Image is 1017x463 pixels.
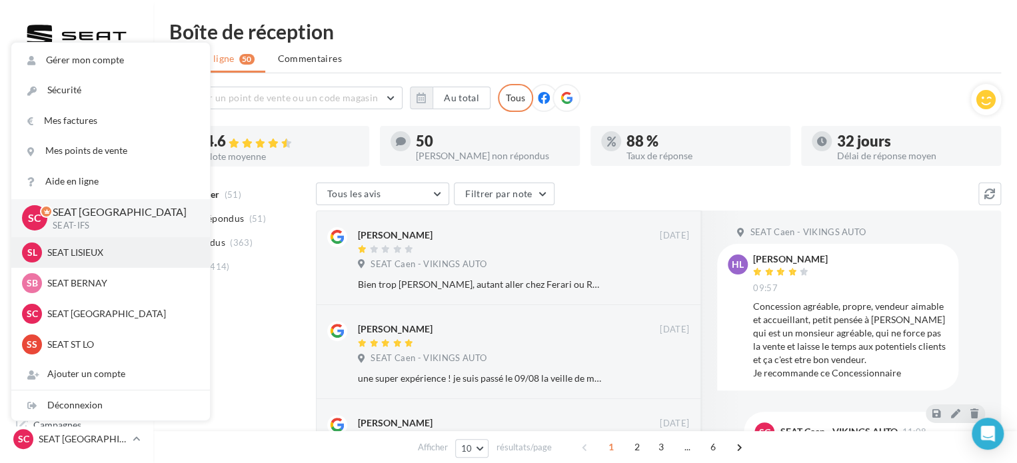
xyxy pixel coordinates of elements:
span: SL [27,246,37,259]
div: Tous [498,84,533,112]
div: [PERSON_NAME] non répondus [416,151,569,161]
div: [PERSON_NAME] [358,416,433,430]
span: SC [28,211,41,226]
div: Boîte de réception [169,21,1001,41]
div: Concession agréable, propre, vendeur aimable et accueillant, petit pensée à [PERSON_NAME] qui est... [753,300,948,380]
span: (363) [230,237,253,248]
a: Contacts [8,266,145,294]
a: Médiathèque [8,300,145,328]
div: [PERSON_NAME] [358,229,433,242]
div: SEAT Caen - VIKINGS AUTO [780,427,897,436]
p: SEAT [GEOGRAPHIC_DATA] [39,432,127,446]
a: SC SEAT [GEOGRAPHIC_DATA] [11,426,143,452]
span: SS [27,338,37,351]
a: Opérations [8,133,145,161]
span: 10 [461,443,473,454]
div: Open Intercom Messenger [972,418,1004,450]
button: Au total [410,87,491,109]
button: 10 [455,439,489,458]
span: Choisir un point de vente ou un code magasin [181,92,378,103]
span: SEAT Caen - VIKINGS AUTO [371,352,487,364]
div: 32 jours [837,134,990,149]
a: Campagnes [8,234,145,262]
div: 4.6 [205,134,359,149]
button: Filtrer par note [454,183,554,205]
span: Afficher [418,441,448,454]
a: Mes points de vente [11,136,210,166]
span: 2 [626,436,648,458]
div: [PERSON_NAME] [753,254,828,264]
a: PLV et print personnalisable [8,366,145,405]
span: SEAT Caen - VIKINGS AUTO [371,258,487,270]
a: Visibilité en ligne [8,201,145,229]
span: 1 [600,436,622,458]
span: SB [27,276,38,290]
button: Choisir un point de vente ou un code magasin [169,87,403,109]
span: Commentaires [278,52,342,65]
div: Bien trop [PERSON_NAME], autant aller chez Ferari ou Rolls-Royce à ce prix là !!! [358,278,602,291]
span: SEAT Caen - VIKINGS AUTO [750,227,866,238]
span: 3 [650,436,672,458]
div: Note moyenne [205,152,359,161]
span: SC [27,307,38,320]
div: Taux de réponse [626,151,780,161]
span: (414) [207,261,230,272]
div: Ajouter un compte [11,359,210,389]
span: [DATE] [660,230,689,242]
a: Gérer mon compte [11,45,210,75]
p: SEAT [GEOGRAPHIC_DATA] [47,307,194,320]
p: SEAT BERNAY [47,276,194,290]
span: SC [18,432,29,446]
span: (51) [249,213,266,224]
span: ... [676,436,698,458]
div: [PERSON_NAME] [358,322,433,336]
span: [DATE] [660,324,689,336]
p: SEAT [GEOGRAPHIC_DATA] [53,205,189,220]
span: SC [759,426,770,439]
a: Mes factures [11,106,210,136]
div: 50 [416,134,569,149]
div: Délai de réponse moyen [837,151,990,161]
a: Sécurité [11,75,210,105]
span: HL [732,258,744,271]
span: 11:08 [902,428,926,436]
p: SEAT-IFS [53,220,189,232]
a: Aide en ligne [11,167,210,197]
span: résultats/page [496,441,551,454]
span: 09:57 [753,282,778,294]
span: 6 [702,436,724,458]
span: [DATE] [660,418,689,430]
p: SEAT LISIEUX [47,246,194,259]
div: Déconnexion [11,390,210,420]
button: Tous les avis [316,183,449,205]
span: Tous les avis [327,188,381,199]
a: Boîte de réception50 [8,166,145,195]
div: une super expérience ! je suis passé le 09/08 la veille de mon retour pour une crevaison La prise... [358,372,602,385]
span: Non répondus [182,212,244,225]
div: 88 % [626,134,780,149]
button: Au total [433,87,491,109]
button: Notifications [8,100,140,128]
a: Calendrier [8,333,145,361]
p: SEAT ST LO [47,338,194,351]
